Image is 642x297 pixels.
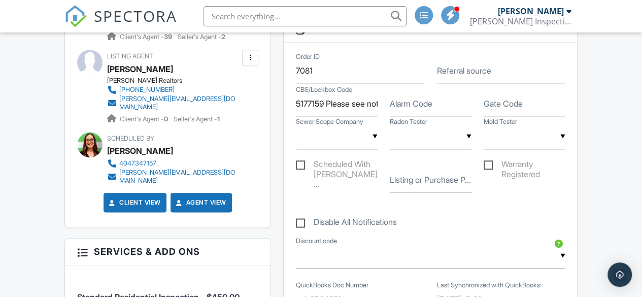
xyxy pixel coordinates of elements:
[390,91,471,116] input: Alarm Code
[498,6,564,16] div: [PERSON_NAME]
[390,117,427,126] label: Radon Tester
[390,98,432,109] label: Alarm Code
[119,95,240,111] div: [PERSON_NAME][EMAIL_ADDRESS][DOMAIN_NAME]
[119,159,156,168] div: 4047347157
[120,33,174,41] span: Client's Agent -
[470,16,571,26] div: Dana Inspection Services, Inc.
[174,115,220,123] span: Seller's Agent -
[296,217,397,230] label: Disable All Notifications
[204,6,407,26] input: Search everything...
[107,95,240,111] a: [PERSON_NAME][EMAIL_ADDRESS][DOMAIN_NAME]
[390,168,471,192] input: Listing or Purchase Price
[119,86,175,94] div: [PHONE_NUMBER]
[178,33,225,41] span: Seller's Agent -
[107,61,173,77] div: [PERSON_NAME]
[94,5,177,26] span: SPECTORA
[221,33,225,41] strong: 2
[296,52,320,61] label: Order ID
[107,77,248,85] div: [PERSON_NAME] Realtors
[436,65,491,76] label: Referral source
[174,197,226,208] a: Agent View
[65,239,271,265] h3: Services & Add ons
[107,158,240,169] a: 4047347157
[107,197,161,208] a: Client View
[164,33,172,41] strong: 39
[296,85,352,94] label: CBS/Lockbox Code
[107,143,173,158] div: [PERSON_NAME]
[120,115,170,123] span: Client's Agent -
[484,98,523,109] label: Gate Code
[296,91,378,116] input: CBS/Lockbox Code
[107,52,153,60] span: Listing Agent
[484,159,565,172] label: Warranty Registered
[64,5,87,27] img: The Best Home Inspection Software - Spectora
[64,14,177,35] a: SPECTORA
[107,135,154,142] span: Scheduled By
[484,117,517,126] label: Mold Tester
[296,237,337,246] label: Discount code
[607,262,632,287] div: Open Intercom Messenger
[296,159,378,172] label: Scheduled With Scott Dana
[217,115,220,123] strong: 1
[484,91,565,116] input: Gate Code
[390,174,471,185] label: Listing or Purchase Price
[164,115,168,123] strong: 0
[296,117,363,126] label: Sewer Scope Company
[119,169,240,185] div: [PERSON_NAME][EMAIL_ADDRESS][DOMAIN_NAME]
[436,281,541,290] label: Last Synchronized with QuickBooks:
[107,85,240,95] a: [PHONE_NUMBER]
[107,169,240,185] a: [PERSON_NAME][EMAIL_ADDRESS][DOMAIN_NAME]
[296,281,368,290] label: QuickBooks Doc Number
